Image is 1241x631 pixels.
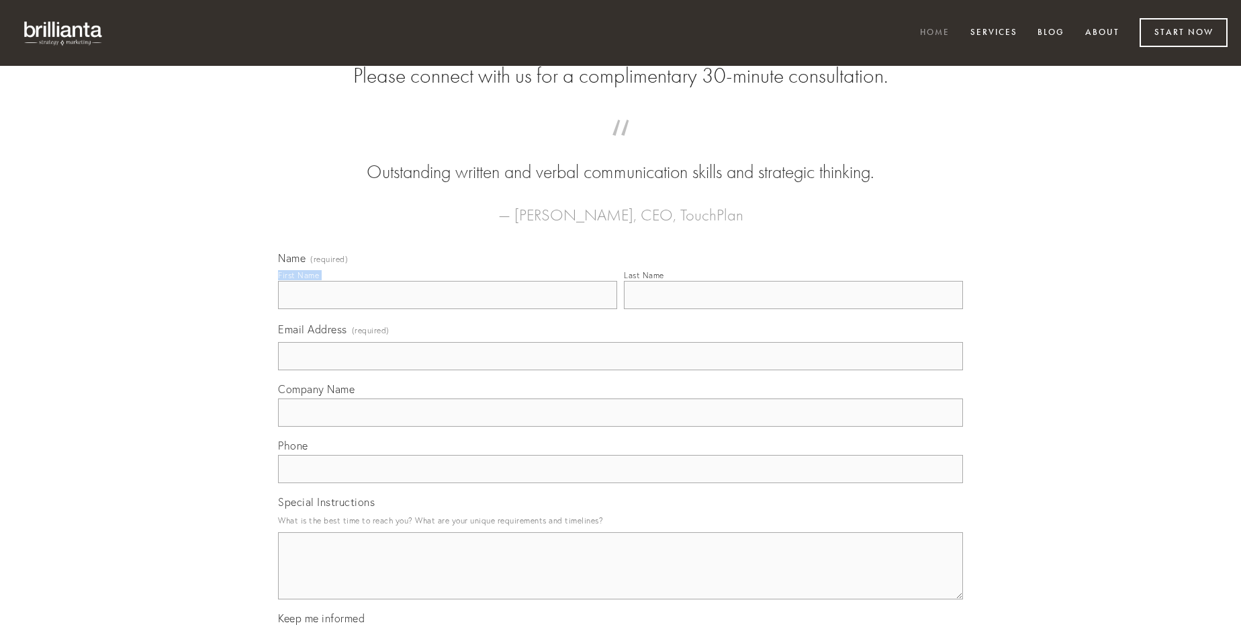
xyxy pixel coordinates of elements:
[352,321,389,339] span: (required)
[278,439,308,452] span: Phone
[300,185,941,228] figcaption: — [PERSON_NAME], CEO, TouchPlan
[962,22,1026,44] a: Services
[13,13,114,52] img: brillianta - research, strategy, marketing
[624,270,664,280] div: Last Name
[278,251,306,265] span: Name
[1076,22,1128,44] a: About
[300,133,941,159] span: “
[278,63,963,89] h2: Please connect with us for a complimentary 30-minute consultation.
[278,511,963,530] p: What is the best time to reach you? What are your unique requirements and timelines?
[278,270,319,280] div: First Name
[1029,22,1073,44] a: Blog
[278,382,355,396] span: Company Name
[278,495,375,509] span: Special Instructions
[911,22,958,44] a: Home
[278,323,347,336] span: Email Address
[1140,18,1228,47] a: Start Now
[300,133,941,185] blockquote: Outstanding written and verbal communication skills and strategic thinking.
[278,612,365,625] span: Keep me informed
[310,255,348,263] span: (required)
